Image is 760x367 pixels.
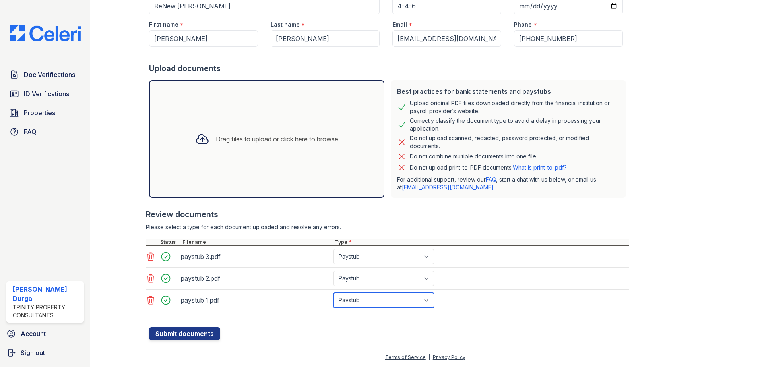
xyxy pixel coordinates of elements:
[333,239,629,245] div: Type
[13,284,81,303] div: [PERSON_NAME] Durga
[24,89,69,99] span: ID Verifications
[6,105,84,121] a: Properties
[433,354,465,360] a: Privacy Policy
[410,117,620,133] div: Correctly classify the document type to avoid a delay in processing your application.
[6,86,84,102] a: ID Verifications
[486,176,496,183] a: FAQ
[3,345,87,361] a: Sign out
[397,176,620,191] p: For additional support, review our , start a chat with us below, or email us at
[24,108,55,118] span: Properties
[410,99,620,115] div: Upload original PDF files downloaded directly from the financial institution or payroll provider’...
[21,329,46,338] span: Account
[397,87,620,96] div: Best practices for bank statements and paystubs
[159,239,181,245] div: Status
[24,70,75,79] span: Doc Verifications
[402,184,494,191] a: [EMAIL_ADDRESS][DOMAIN_NAME]
[513,164,567,171] a: What is print-to-pdf?
[410,152,537,161] div: Do not combine multiple documents into one file.
[13,303,81,319] div: Trinity Property Consultants
[410,134,620,150] div: Do not upload scanned, redacted, password protected, or modified documents.
[392,21,407,29] label: Email
[146,209,629,220] div: Review documents
[181,272,330,285] div: paystub 2.pdf
[181,294,330,307] div: paystub 1.pdf
[149,21,178,29] label: First name
[24,127,37,137] span: FAQ
[271,21,300,29] label: Last name
[3,25,87,41] img: CE_Logo_Blue-a8612792a0a2168367f1c8372b55b34899dd931a85d93a1a3d3e32e68fde9ad4.png
[181,239,333,245] div: Filename
[149,63,629,74] div: Upload documents
[146,223,629,231] div: Please select a type for each document uploaded and resolve any errors.
[6,124,84,140] a: FAQ
[216,134,338,144] div: Drag files to upload or click here to browse
[149,327,220,340] button: Submit documents
[21,348,45,357] span: Sign out
[410,164,567,172] p: Do not upload print-to-PDF documents.
[181,250,330,263] div: paystub 3.pdf
[428,354,430,360] div: |
[3,326,87,342] a: Account
[385,354,426,360] a: Terms of Service
[6,67,84,83] a: Doc Verifications
[514,21,532,29] label: Phone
